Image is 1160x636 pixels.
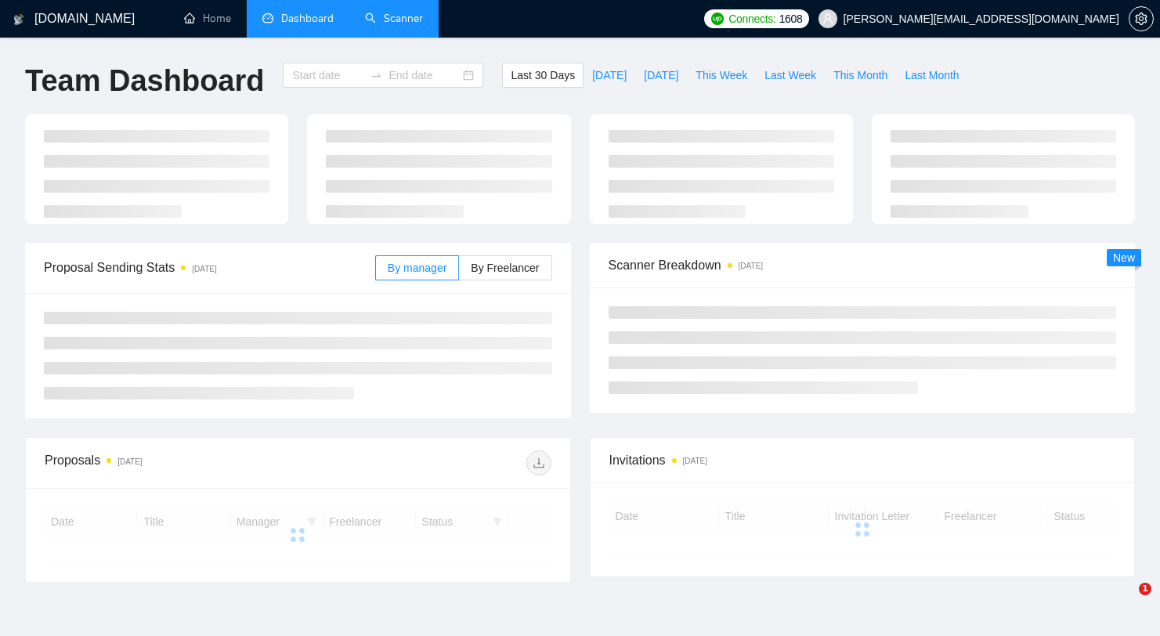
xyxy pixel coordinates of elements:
[292,67,363,84] input: Start date
[825,63,896,88] button: This Month
[370,69,382,81] span: to
[262,13,273,23] span: dashboard
[756,63,825,88] button: Last Week
[117,457,142,466] time: [DATE]
[635,63,687,88] button: [DATE]
[728,10,775,27] span: Connects:
[779,10,803,27] span: 1608
[370,69,382,81] span: swap-right
[905,67,959,84] span: Last Month
[609,450,1116,470] span: Invitations
[711,13,724,25] img: upwork-logo.png
[192,265,216,273] time: [DATE]
[388,67,460,84] input: End date
[764,67,816,84] span: Last Week
[592,67,627,84] span: [DATE]
[696,67,747,84] span: This Week
[502,63,584,88] button: Last 30 Days
[365,12,423,25] a: searchScanner
[1107,583,1144,620] iframe: Intercom live chat
[511,67,575,84] span: Last 30 Days
[896,63,967,88] button: Last Month
[25,63,264,99] h1: Team Dashboard
[1139,583,1151,595] span: 1
[609,255,1117,275] span: Scanner Breakdown
[833,67,887,84] span: This Month
[281,12,334,25] span: Dashboard
[1129,13,1154,25] a: setting
[44,258,375,277] span: Proposal Sending Stats
[1129,13,1153,25] span: setting
[687,63,756,88] button: This Week
[1113,251,1135,264] span: New
[45,450,298,475] div: Proposals
[822,13,833,24] span: user
[13,7,24,32] img: logo
[1129,6,1154,31] button: setting
[739,262,763,270] time: [DATE]
[184,12,231,25] a: homeHome
[683,457,707,465] time: [DATE]
[644,67,678,84] span: [DATE]
[584,63,635,88] button: [DATE]
[388,262,446,274] span: By manager
[471,262,539,274] span: By Freelancer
